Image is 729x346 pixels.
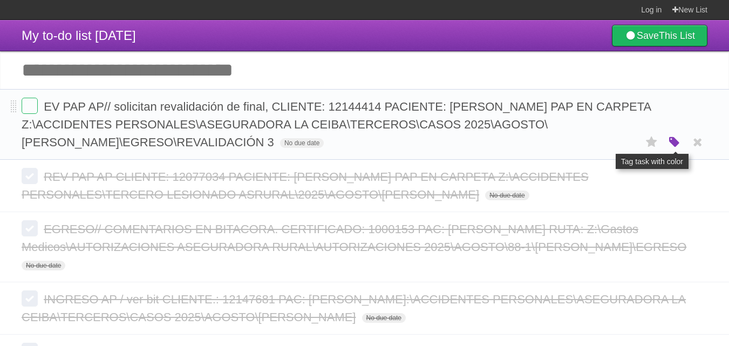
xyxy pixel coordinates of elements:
[22,98,38,114] label: Done
[22,261,65,270] span: No due date
[642,133,662,151] label: Star task
[22,220,38,236] label: Done
[485,191,529,200] span: No due date
[362,313,406,323] span: No due date
[22,100,651,149] span: EV PAP AP// solicitan revalidación de final, CLIENTE: 12144414 PACIENTE: [PERSON_NAME] PAP EN CAR...
[22,222,689,254] span: EGRESO// COMENTARIOS EN BITACORA. CERTIFICADO: 1000153 PAC: [PERSON_NAME] RUTA: Z:\Gastos Medicos...
[22,293,686,324] span: INGRESO AP / ver bit CLIENTE.: 12147681 PAC: [PERSON_NAME]:\ACCIDENTES PERSONALES\ASEGURADORA LA ...
[22,290,38,307] label: Done
[22,28,136,43] span: My to-do list [DATE]
[612,25,707,46] a: SaveThis List
[22,168,38,184] label: Done
[22,170,589,201] span: REV PAP AP CLIENTE: 12077034 PACIENTE: [PERSON_NAME] PAP EN CARPETA Z:\ACCIDENTES PERSONALES\TERC...
[280,138,324,148] span: No due date
[659,30,695,41] b: This List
